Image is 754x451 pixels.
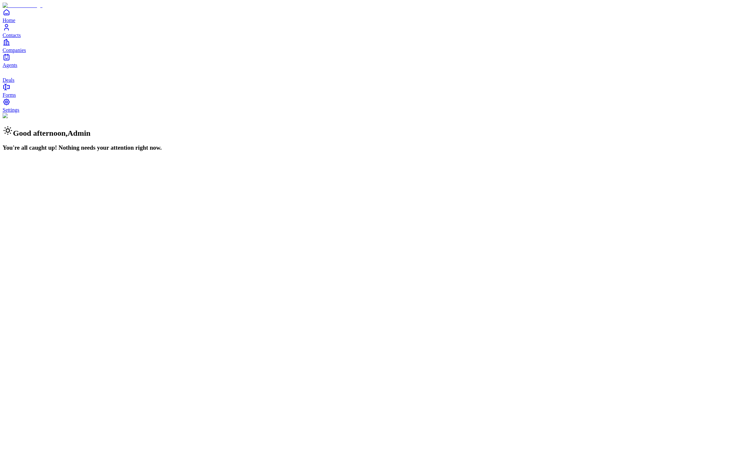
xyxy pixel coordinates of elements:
span: Deals [3,77,14,83]
h3: You're all caught up! Nothing needs your attention right now. [3,144,751,151]
span: Forms [3,92,16,98]
span: Companies [3,47,26,53]
span: Contacts [3,32,21,38]
span: Home [3,18,15,23]
h2: Good afternoon , Admin [3,125,751,138]
a: Contacts [3,23,751,38]
a: Settings [3,98,751,113]
span: Agents [3,62,17,68]
span: Settings [3,107,19,113]
a: deals [3,68,751,83]
img: Item Brain Logo [3,3,43,8]
a: Companies [3,38,751,53]
a: Forms [3,83,751,98]
img: Background [3,113,33,119]
a: Agents [3,53,751,68]
a: Home [3,8,751,23]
